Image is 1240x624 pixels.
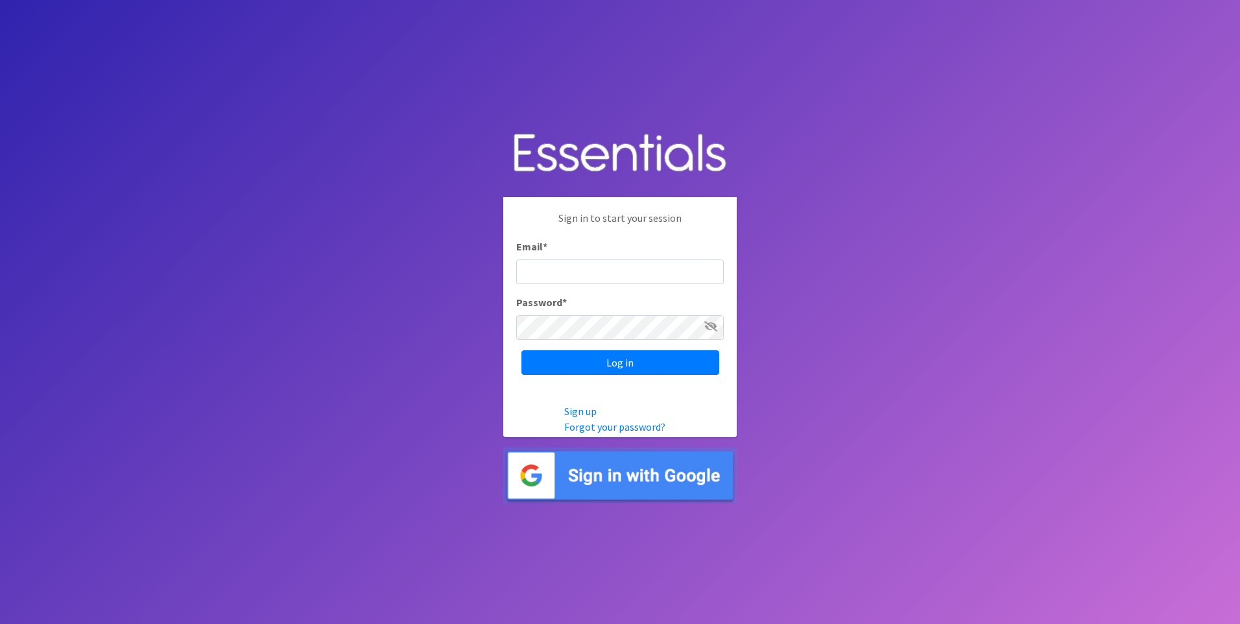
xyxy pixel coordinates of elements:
[503,448,737,504] img: Sign in with Google
[516,239,547,254] label: Email
[543,240,547,253] abbr: required
[564,420,665,433] a: Forgot your password?
[516,294,567,310] label: Password
[564,405,597,418] a: Sign up
[503,121,737,187] img: Human Essentials
[562,296,567,309] abbr: required
[521,350,719,375] input: Log in
[516,210,724,239] p: Sign in to start your session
